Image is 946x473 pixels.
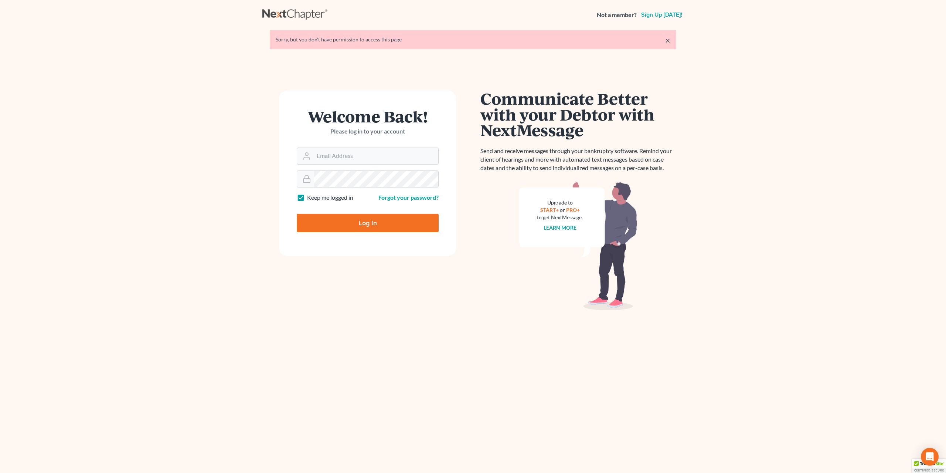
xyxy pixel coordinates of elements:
h1: Welcome Back! [297,108,439,124]
a: START+ [540,207,559,213]
a: × [665,36,670,45]
strong: Not a member? [597,11,637,19]
div: to get NextMessage. [537,214,583,221]
label: Keep me logged in [307,193,353,202]
a: PRO+ [566,207,580,213]
p: Send and receive messages through your bankruptcy software. Remind your client of hearings and mo... [480,147,676,172]
img: nextmessage_bg-59042aed3d76b12b5cd301f8e5b87938c9018125f34e5fa2b7a6b67550977c72.svg [519,181,637,311]
div: Open Intercom Messenger [921,448,939,466]
div: Upgrade to [537,199,583,206]
h1: Communicate Better with your Debtor with NextMessage [480,91,676,138]
p: Please log in to your account [297,127,439,136]
input: Log In [297,214,439,232]
input: Email Address [314,148,438,164]
span: or [560,207,565,213]
a: Sign up [DATE]! [640,12,684,18]
a: Forgot your password? [378,194,439,201]
div: TrustedSite Certified [912,459,946,473]
a: Learn more [544,224,576,231]
div: Sorry, but you don't have permission to access this page [276,36,670,43]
